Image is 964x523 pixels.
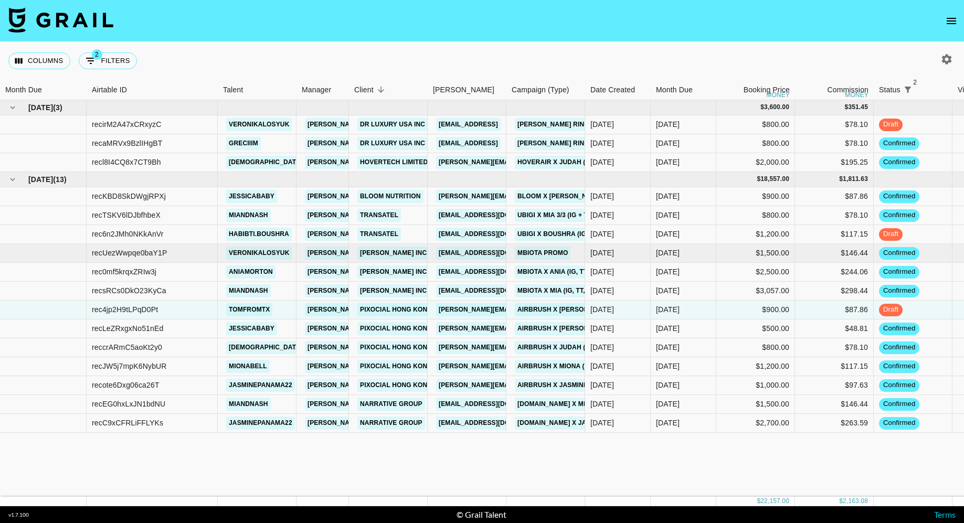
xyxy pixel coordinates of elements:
[879,229,903,239] span: draft
[8,7,113,33] img: Grail Talent
[92,399,165,409] div: recEG0hxLxJN1bdNU
[305,303,476,316] a: [PERSON_NAME][EMAIL_ADDRESS][DOMAIN_NAME]
[226,303,272,316] a: tomfromtx
[795,301,874,319] div: $87.86
[226,209,271,222] a: miandnash
[879,361,919,371] span: confirmed
[839,497,843,506] div: $
[515,137,669,150] a: [PERSON_NAME] Ring x [GEOGRAPHIC_DATA]
[585,80,651,100] div: Date Created
[848,103,868,112] div: 351.45
[590,342,614,353] div: 09/09/2025
[512,80,569,100] div: Campaign (Type)
[656,304,680,315] div: Sep '25
[305,247,476,260] a: [PERSON_NAME][EMAIL_ADDRESS][DOMAIN_NAME]
[305,322,476,335] a: [PERSON_NAME][EMAIL_ADDRESS][DOMAIN_NAME]
[515,247,570,260] a: Mbiota Promo
[515,265,629,279] a: mBIOTA x Ania (IG, TT, 2 Stories)
[910,77,920,88] span: 2
[795,187,874,206] div: $87.86
[357,137,428,150] a: DR LUXURY USA INC
[436,417,554,430] a: [EMAIL_ADDRESS][DOMAIN_NAME]
[764,103,789,112] div: 3,600.00
[226,322,277,335] a: jessicababy
[590,80,635,100] div: Date Created
[305,137,476,150] a: [PERSON_NAME][EMAIL_ADDRESS][DOMAIN_NAME]
[879,80,901,100] div: Status
[515,322,629,335] a: AirBrush x [PERSON_NAME] (IG)
[92,266,156,277] div: rec0mf5krqxZRIw3j
[436,265,554,279] a: [EMAIL_ADDRESS][DOMAIN_NAME]
[305,190,476,203] a: [PERSON_NAME][EMAIL_ADDRESS][DOMAIN_NAME]
[590,210,614,220] div: 11/08/2025
[436,209,554,222] a: [EMAIL_ADDRESS][DOMAIN_NAME]
[5,100,20,115] button: hide children
[357,341,462,354] a: Pixocial Hong Kong Limited
[79,52,137,69] button: Show filters
[590,361,614,371] div: 09/09/2025
[305,156,476,169] a: [PERSON_NAME][EMAIL_ADDRESS][DOMAIN_NAME]
[436,190,607,203] a: [PERSON_NAME][EMAIL_ADDRESS][DOMAIN_NAME]
[766,92,790,98] div: money
[827,80,868,100] div: Commission
[845,92,868,98] div: money
[879,399,919,409] span: confirmed
[357,322,462,335] a: Pixocial Hong Kong Limited
[92,323,163,334] div: recLeZRxgxNo51nEd
[845,103,849,112] div: $
[436,322,661,335] a: [PERSON_NAME][EMAIL_ADDRESS][PERSON_NAME][DOMAIN_NAME]
[357,118,428,131] a: DR LUXURY USA INC
[879,157,919,167] span: confirmed
[305,379,476,392] a: [PERSON_NAME][EMAIL_ADDRESS][DOMAIN_NAME]
[795,225,874,244] div: $117.15
[795,115,874,134] div: $78.10
[226,228,292,241] a: habibti.boushra
[656,361,680,371] div: Sep '25
[226,247,292,260] a: veronikalosyuk
[92,157,161,167] div: recl8I4CQ8x7CT9Bh
[374,82,388,97] button: Sort
[795,414,874,433] div: $263.59
[716,319,795,338] div: $500.00
[879,305,903,315] span: draft
[305,118,476,131] a: [PERSON_NAME][EMAIL_ADDRESS][DOMAIN_NAME]
[515,341,597,354] a: AirBrush x Judah (IG)
[357,228,401,241] a: Transatel
[92,304,158,315] div: rec4jp2H9tLPqD0Pt
[357,209,401,222] a: Transatel
[590,157,614,167] div: 10/07/2025
[843,497,868,506] div: 2,163.08
[879,286,919,296] span: confirmed
[87,80,218,100] div: Airtable ID
[590,119,614,130] div: 16/06/2025
[436,118,501,131] a: [EMAIL_ADDRESS]
[436,360,661,373] a: [PERSON_NAME][EMAIL_ADDRESS][PERSON_NAME][DOMAIN_NAME]
[716,187,795,206] div: $900.00
[226,118,292,131] a: veronikalosyuk
[53,174,67,185] span: ( 13 )
[879,343,919,353] span: confirmed
[515,209,633,222] a: Ubigi x Mia 3/3 (IG + TT, 3 Stories)
[656,210,680,220] div: Sep '25
[716,282,795,301] div: $3,057.00
[795,338,874,357] div: $78.10
[296,80,349,100] div: Manager
[795,153,874,172] div: $195.25
[436,379,661,392] a: [PERSON_NAME][EMAIL_ADDRESS][PERSON_NAME][DOMAIN_NAME]
[436,247,554,260] a: [EMAIL_ADDRESS][DOMAIN_NAME]
[656,229,680,239] div: Sep '25
[590,229,614,239] div: 23/07/2025
[218,80,296,100] div: Talent
[515,190,641,203] a: Bloom x [PERSON_NAME] (IG, TT) 2/2
[656,191,680,201] div: Sep '25
[795,206,874,225] div: $78.10
[795,263,874,282] div: $244.06
[656,399,680,409] div: Sep '25
[354,80,374,100] div: Client
[436,303,661,316] a: [PERSON_NAME][EMAIL_ADDRESS][PERSON_NAME][DOMAIN_NAME]
[795,282,874,301] div: $298.44
[590,191,614,201] div: 18/08/2025
[226,265,276,279] a: aniamorton
[656,138,680,148] div: Jun '25
[92,285,166,296] div: recsRCs0DkO23KyCa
